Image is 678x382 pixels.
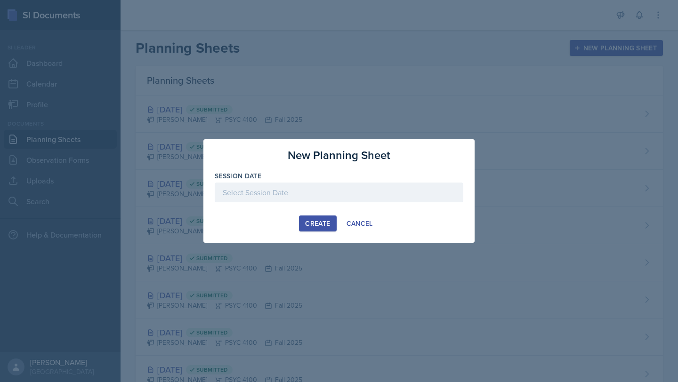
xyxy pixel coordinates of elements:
[347,220,373,227] div: Cancel
[299,215,336,231] button: Create
[215,171,261,181] label: Session Date
[305,220,330,227] div: Create
[340,215,379,231] button: Cancel
[288,147,390,164] h3: New Planning Sheet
